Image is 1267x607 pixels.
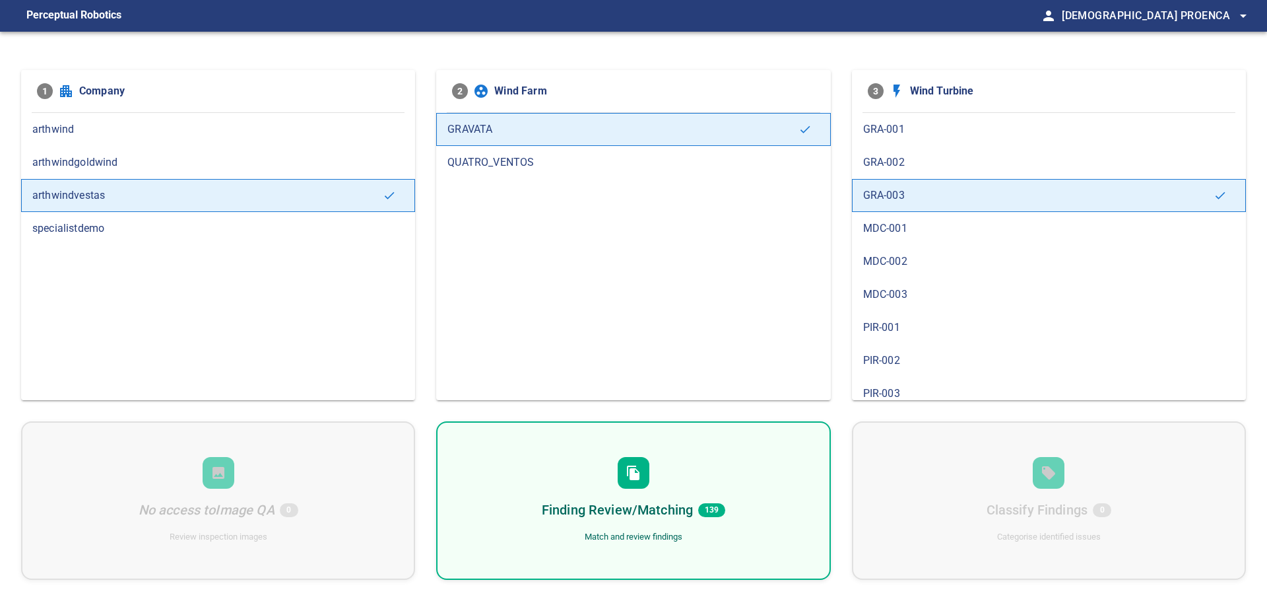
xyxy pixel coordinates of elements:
[21,113,415,146] div: arthwind
[37,83,53,99] span: 1
[863,386,1235,402] span: PIR-003
[852,278,1246,311] div: MDC-003
[868,83,884,99] span: 3
[32,122,404,137] span: arthwind
[585,531,682,544] div: Match and review findings
[1235,8,1251,24] span: arrow_drop_down
[436,146,830,179] div: QUATRO_VENTOS
[863,254,1235,269] span: MDC-002
[852,245,1246,278] div: MDC-002
[863,122,1235,137] span: GRA-001
[698,503,725,517] span: 139
[447,122,798,137] span: GRAVATA
[452,83,468,99] span: 2
[863,188,1214,203] span: GRA-003
[852,212,1246,245] div: MDC-001
[32,188,383,203] span: arthwindvestas
[852,146,1246,179] div: GRA-002
[1041,8,1056,24] span: person
[863,287,1235,303] span: MDC-003
[863,353,1235,369] span: PIR-002
[32,221,404,236] span: specialistdemo
[494,83,814,99] span: Wind Farm
[852,311,1246,344] div: PIR-001
[863,320,1235,336] span: PIR-001
[21,212,415,245] div: specialistdemo
[910,83,1230,99] span: Wind Turbine
[863,155,1235,170] span: GRA-002
[852,344,1246,377] div: PIR-002
[1062,7,1251,25] span: [DEMOGRAPHIC_DATA] Proenca
[447,155,819,170] span: QUATRO_VENTOS
[863,221,1235,236] span: MDC-001
[436,113,830,146] div: GRAVATA
[542,499,693,520] h6: Finding Review/Matching
[79,83,399,99] span: Company
[852,113,1246,146] div: GRA-001
[21,179,415,212] div: arthwindvestas
[852,179,1246,212] div: GRA-003
[852,377,1246,410] div: PIR-003
[21,146,415,179] div: arthwindgoldwind
[26,5,121,26] figcaption: Perceptual Robotics
[436,421,830,580] div: Finding Review/Matching139Match and review findings
[1056,3,1251,29] button: [DEMOGRAPHIC_DATA] Proenca
[32,155,404,170] span: arthwindgoldwind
